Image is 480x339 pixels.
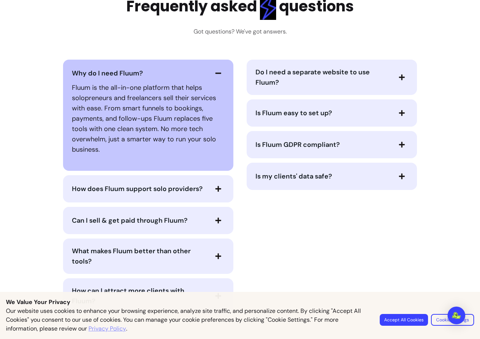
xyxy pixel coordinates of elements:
[72,214,225,227] button: Can I sell & get paid through Fluum?
[255,68,370,87] span: Do I need a separate website to use Fluum?
[255,109,332,117] span: Is Fluum easy to set up?
[6,307,371,333] p: Our website uses cookies to enhance your browsing experience, analyze site traffic, and personali...
[72,216,188,225] span: Can I sell & get paid through Fluum?
[72,183,225,195] button: How does Fluum support solo providers?
[255,107,408,119] button: Is Fluum easy to set up?
[448,307,465,324] div: Open Intercom Messenger
[72,82,225,155] p: Fluum is the all-in-one platform that helps solopreneurs and freelancers sell their services with...
[194,27,287,36] h3: Got questions? We've got answers.
[255,140,340,149] span: Is Fluum GDPR compliant?
[88,324,126,333] a: Privacy Policy
[255,67,408,88] button: Do I need a separate website to use Fluum?
[72,246,225,266] button: What makes Fluum better than other tools?
[431,314,474,326] button: Cookie Settings
[255,172,332,181] span: Is my clients' data safe?
[380,314,428,326] button: Accept All Cookies
[255,138,408,151] button: Is Fluum GDPR compliant?
[72,184,203,193] span: How does Fluum support solo providers?
[72,247,191,266] span: What makes Fluum better than other tools?
[72,67,225,80] button: Why do I need Fluum?
[72,80,225,158] div: Why do I need Fluum?
[72,286,225,306] button: How can I attract more clients with Fluum?
[72,69,143,78] span: Why do I need Fluum?
[255,170,408,183] button: Is my clients' data safe?
[6,298,474,307] p: We Value Your Privacy
[72,286,184,306] span: How can I attract more clients with Fluum?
